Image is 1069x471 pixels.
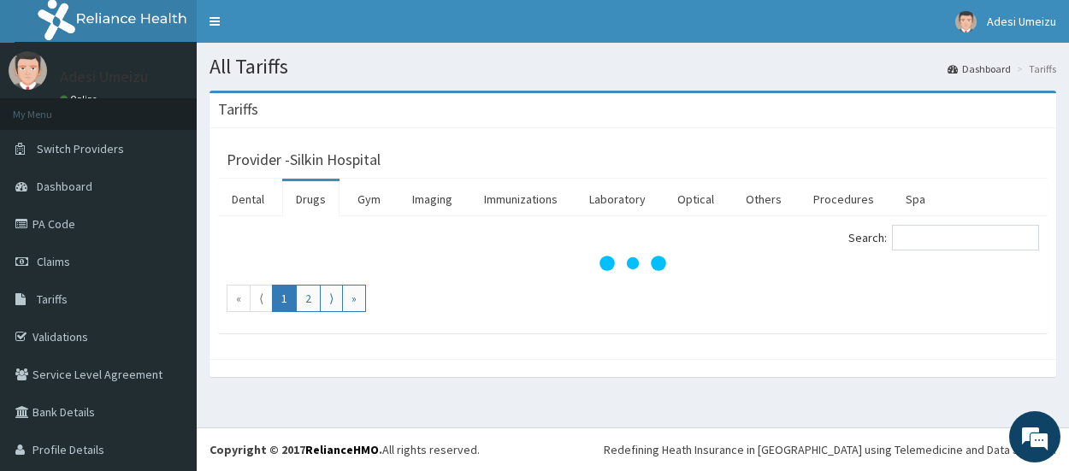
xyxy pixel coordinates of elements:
[250,285,273,312] a: Go to previous page
[60,69,148,85] p: Adesi Umeizu
[599,229,667,297] svg: audio-loading
[197,427,1069,471] footer: All rights reserved.
[227,285,251,312] a: Go to first page
[987,14,1056,29] span: Adesi Umeizu
[892,225,1039,250] input: Search:
[37,141,124,156] span: Switch Providers
[848,225,1039,250] label: Search:
[296,285,321,312] a: Go to page number 2
[948,62,1011,76] a: Dashboard
[732,181,795,217] a: Others
[227,152,381,168] h3: Provider - Silkin Hospital
[320,285,343,312] a: Go to next page
[218,181,278,217] a: Dental
[37,291,68,307] span: Tariffs
[664,181,728,217] a: Optical
[955,11,977,32] img: User Image
[272,285,297,312] a: Go to page number 1
[604,441,1056,458] div: Redefining Heath Insurance in [GEOGRAPHIC_DATA] using Telemedicine and Data Science!
[1013,62,1056,76] li: Tariffs
[342,285,366,312] a: Go to last page
[37,179,92,194] span: Dashboard
[218,102,258,117] h3: Tariffs
[282,181,340,217] a: Drugs
[470,181,571,217] a: Immunizations
[305,442,379,457] a: RelianceHMO
[399,181,466,217] a: Imaging
[892,181,939,217] a: Spa
[800,181,888,217] a: Procedures
[210,442,382,457] strong: Copyright © 2017 .
[576,181,659,217] a: Laboratory
[210,56,1056,78] h1: All Tariffs
[60,93,101,105] a: Online
[344,181,394,217] a: Gym
[9,51,47,90] img: User Image
[37,254,70,269] span: Claims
